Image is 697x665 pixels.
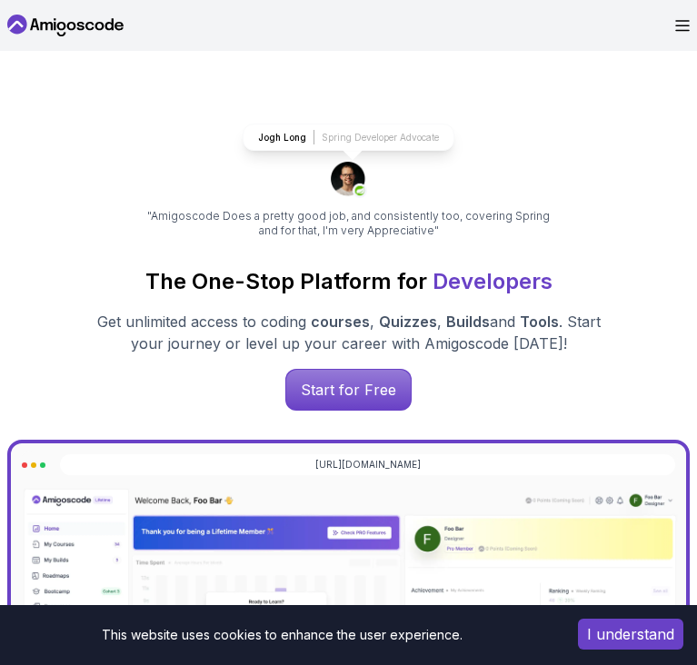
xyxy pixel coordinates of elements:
span: courses [311,313,370,331]
div: This website uses cookies to enhance the user experience. [14,619,551,651]
p: Jogh Long [258,131,306,144]
button: Accept cookies [578,619,683,650]
p: Start for Free [286,370,411,410]
span: Quizzes [379,313,437,331]
span: Tools [520,313,559,331]
button: Open Menu [675,20,690,32]
img: josh long [331,162,367,198]
span: Builds [446,313,490,331]
p: Spring Developer Advocate [322,131,439,144]
p: "Amigoscode Does a pretty good job, and consistently too, covering Spring and for that, I'm very ... [145,209,553,238]
a: Start for Free [285,369,412,411]
a: [URL][DOMAIN_NAME] [315,458,421,471]
p: Get unlimited access to coding , , and . Start your journey or level up your career with Amigosco... [87,311,611,354]
h1: The One-Stop Platform for [7,267,690,296]
span: Developers [433,268,553,294]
